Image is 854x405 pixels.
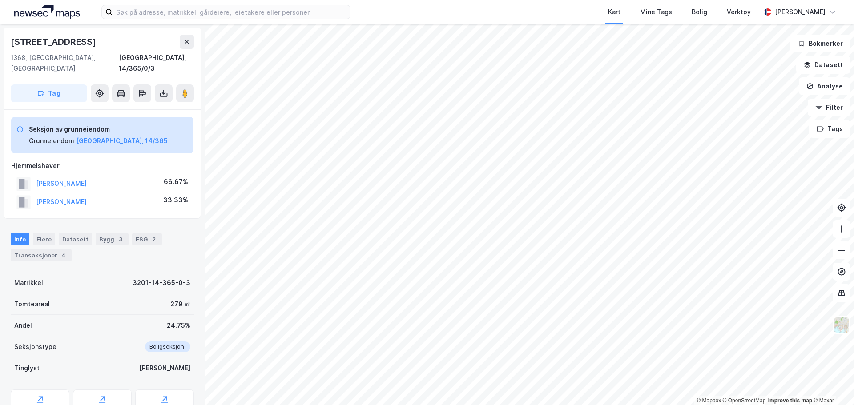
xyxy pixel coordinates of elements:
button: Tags [809,120,850,138]
div: 66.67% [164,176,188,187]
div: 2 [149,235,158,244]
div: [PERSON_NAME] [139,363,190,373]
div: 3201-14-365-0-3 [133,277,190,288]
div: Grunneiendom [29,136,74,146]
img: Z [833,317,850,333]
button: Datasett [796,56,850,74]
button: Filter [808,99,850,116]
input: Søk på adresse, matrikkel, gårdeiere, leietakere eller personer [113,5,350,19]
div: Bolig [692,7,707,17]
div: Andel [14,320,32,331]
a: Improve this map [768,397,812,404]
button: Bokmerker [790,35,850,52]
div: Kart [608,7,620,17]
iframe: Chat Widget [810,362,854,405]
div: 279 ㎡ [170,299,190,309]
div: Matrikkel [14,277,43,288]
div: [PERSON_NAME] [775,7,826,17]
button: Analyse [799,77,850,95]
div: [STREET_ADDRESS] [11,35,98,49]
div: Hjemmelshaver [11,160,193,171]
div: ESG [132,233,162,245]
div: 1368, [GEOGRAPHIC_DATA], [GEOGRAPHIC_DATA] [11,52,119,74]
div: 24.75% [167,320,190,331]
div: Seksjonstype [14,341,56,352]
button: [GEOGRAPHIC_DATA], 14/365 [76,136,168,146]
div: 3 [116,235,125,244]
div: Seksjon av grunneiendom [29,124,168,135]
div: Eiere [33,233,55,245]
img: logo.a4113a55bc3d86da70a041830d287a7e.svg [14,5,80,19]
a: Mapbox [697,397,721,404]
div: Verktøy [727,7,751,17]
div: Mine Tags [640,7,672,17]
div: 33.33% [163,195,188,205]
div: Tinglyst [14,363,40,373]
div: Info [11,233,29,245]
div: Datasett [59,233,92,245]
a: OpenStreetMap [723,397,766,404]
button: Tag [11,84,87,102]
div: [GEOGRAPHIC_DATA], 14/365/0/3 [119,52,194,74]
div: 4 [59,251,68,260]
div: Tomteareal [14,299,50,309]
div: Bygg [96,233,129,245]
div: Transaksjoner [11,249,72,261]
